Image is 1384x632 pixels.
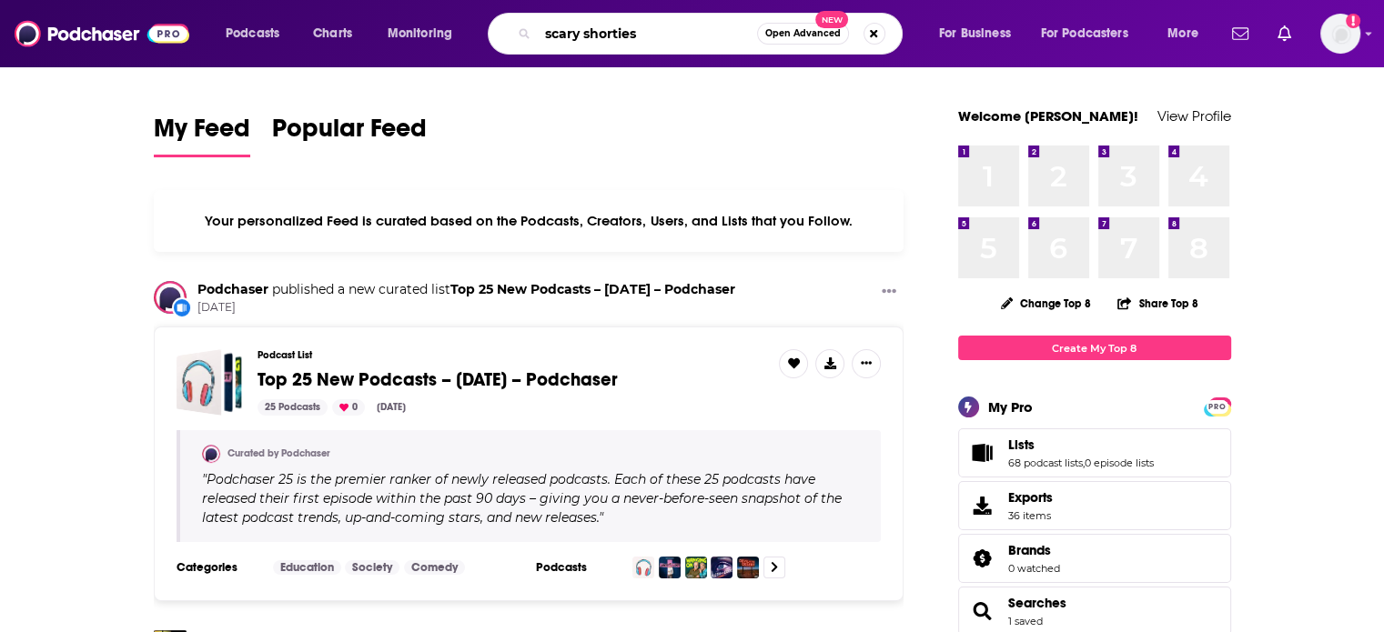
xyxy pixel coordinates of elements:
input: Search podcasts, credits, & more... [538,19,757,48]
span: [DATE] [197,300,735,316]
img: Devil in the Desert [737,557,759,578]
a: Curated by Podchaser [227,447,330,459]
a: Popular Feed [272,113,427,157]
span: Podchaser 25 is the premier ranker of newly released podcasts. Each of these 25 podcasts have rel... [202,471,842,526]
button: Open AdvancedNew [757,23,849,45]
span: Exports [1008,489,1053,506]
span: Lists [1008,436,1035,453]
img: English Unleashed: The Podcast [632,557,654,578]
a: Brands [965,546,1001,571]
span: Exports [965,493,1001,518]
button: Change Top 8 [990,292,1103,315]
a: Top 25 New Podcasts – August 2025 – Podchaser [450,281,735,297]
h3: Podcast List [258,349,765,361]
a: Top 25 New Podcasts – August 2025 – Podchaser [177,349,243,416]
button: Show profile menu [1320,14,1360,54]
img: Podchaser [202,445,220,463]
span: " " [202,471,842,526]
a: View Profile [1157,107,1231,125]
a: 0 episode lists [1085,456,1154,469]
div: New List [172,297,192,317]
h3: published a new curated list [197,281,735,298]
a: Top 25 New Podcasts – [DATE] – Podchaser [258,370,618,390]
div: Search podcasts, credits, & more... [505,13,920,55]
a: Society [345,560,399,575]
a: Show notifications dropdown [1270,18,1298,49]
button: open menu [375,19,476,48]
a: Brands [1008,542,1060,558]
span: For Podcasters [1041,21,1128,46]
a: Education [273,560,341,575]
span: Brands [958,534,1231,583]
img: Wanging On with Graham Norton and Maria McErlane [685,557,707,578]
div: 25 Podcasts [258,399,328,416]
span: Brands [1008,542,1051,558]
img: Podchaser - Follow, Share and Rate Podcasts [15,16,189,51]
span: For Business [939,21,1011,46]
span: Charts [313,21,352,46]
a: Welcome [PERSON_NAME]! [958,107,1138,125]
button: open menu [1029,19,1155,48]
a: Searches [965,598,1001,624]
a: Show notifications dropdown [1225,18,1256,49]
span: Logged in as NickG [1320,14,1360,54]
span: Top 25 New Podcasts – [DATE] – Podchaser [258,368,618,391]
div: 0 [332,399,365,416]
button: Show More Button [874,281,904,304]
a: Podchaser [197,281,268,297]
a: Searches [1008,595,1066,611]
div: My Pro [988,398,1033,416]
span: Podcasts [226,21,279,46]
a: 1 saved [1008,615,1043,627]
a: My Feed [154,113,250,157]
h3: Podcasts [536,560,618,575]
span: Open Advanced [765,29,841,38]
img: Liberty Lost [659,557,681,578]
img: Flesh and Code [711,557,732,578]
h3: Categories [177,560,258,575]
a: Charts [301,19,363,48]
button: Show More Button [852,349,881,378]
a: Lists [1008,436,1154,453]
a: PRO [1207,399,1228,413]
span: PRO [1207,400,1228,414]
a: Exports [958,481,1231,530]
svg: Add a profile image [1346,14,1360,28]
button: open menu [926,19,1034,48]
a: Lists [965,440,1001,466]
span: More [1167,21,1198,46]
img: User Profile [1320,14,1360,54]
button: open menu [1155,19,1221,48]
img: Podchaser [154,281,187,314]
div: Your personalized Feed is curated based on the Podcasts, Creators, Users, and Lists that you Follow. [154,190,904,252]
span: Popular Feed [272,113,427,155]
a: 0 watched [1008,562,1060,575]
div: [DATE] [369,399,413,416]
span: New [815,11,848,28]
a: Create My Top 8 [958,336,1231,360]
span: 36 items [1008,509,1053,522]
span: Lists [958,428,1231,477]
a: Comedy [404,560,465,575]
span: My Feed [154,113,250,155]
button: open menu [213,19,303,48]
a: 68 podcast lists [1008,456,1083,469]
button: Share Top 8 [1116,286,1198,321]
span: Monitoring [388,21,452,46]
span: , [1083,456,1085,469]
